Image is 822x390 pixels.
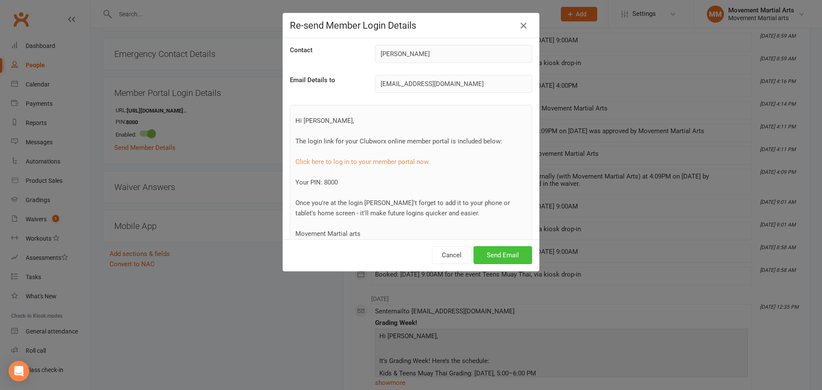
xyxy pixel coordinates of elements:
[295,137,502,145] span: The login link for your Clubworx online member portal is included below:
[517,19,530,33] button: Close
[295,158,430,166] a: Click here to log in to your member portal now.
[474,246,532,264] button: Send Email
[290,75,335,85] label: Email Details to
[295,199,510,217] span: Once you're at the login [PERSON_NAME]'t forget to add it to your phone or tablet's home screen -...
[290,20,532,31] h4: Re-send Member Login Details
[9,361,29,381] div: Open Intercom Messenger
[295,230,360,238] span: Movement Martial arts
[290,45,313,55] label: Contact
[295,179,338,186] span: Your PIN: 8000
[432,246,471,264] button: Cancel
[295,117,354,125] span: Hi [PERSON_NAME],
